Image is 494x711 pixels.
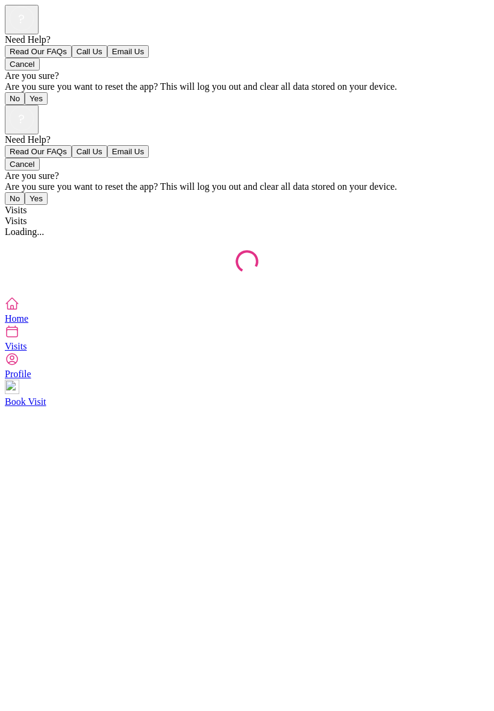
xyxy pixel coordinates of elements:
[5,380,489,407] a: Book Visit
[25,192,48,205] button: Yes
[5,227,44,237] span: Loading...
[107,45,149,58] button: Email Us
[72,145,107,158] button: Call Us
[72,45,107,58] button: Call Us
[5,70,489,81] div: Are you sure?
[5,324,489,351] a: Visits
[5,34,489,45] div: Need Help?
[25,92,48,105] button: Yes
[5,158,40,171] button: Cancel
[5,181,489,192] div: Are you sure you want to reset the app? This will log you out and clear all data stored on your d...
[5,396,46,407] span: Book Visit
[5,205,27,215] span: Visits
[107,145,149,158] button: Email Us
[5,352,489,379] a: Profile
[5,369,31,379] span: Profile
[5,92,25,105] button: No
[5,145,72,158] button: Read Our FAQs
[5,296,489,324] a: Home
[5,45,72,58] button: Read Our FAQs
[5,171,489,181] div: Are you sure?
[5,341,27,351] span: Visits
[5,134,489,145] div: Need Help?
[5,81,489,92] div: Are you sure you want to reset the app? This will log you out and clear all data stored on your d...
[5,313,28,324] span: Home
[5,58,40,70] button: Cancel
[5,216,27,226] span: Visits
[5,192,25,205] button: No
